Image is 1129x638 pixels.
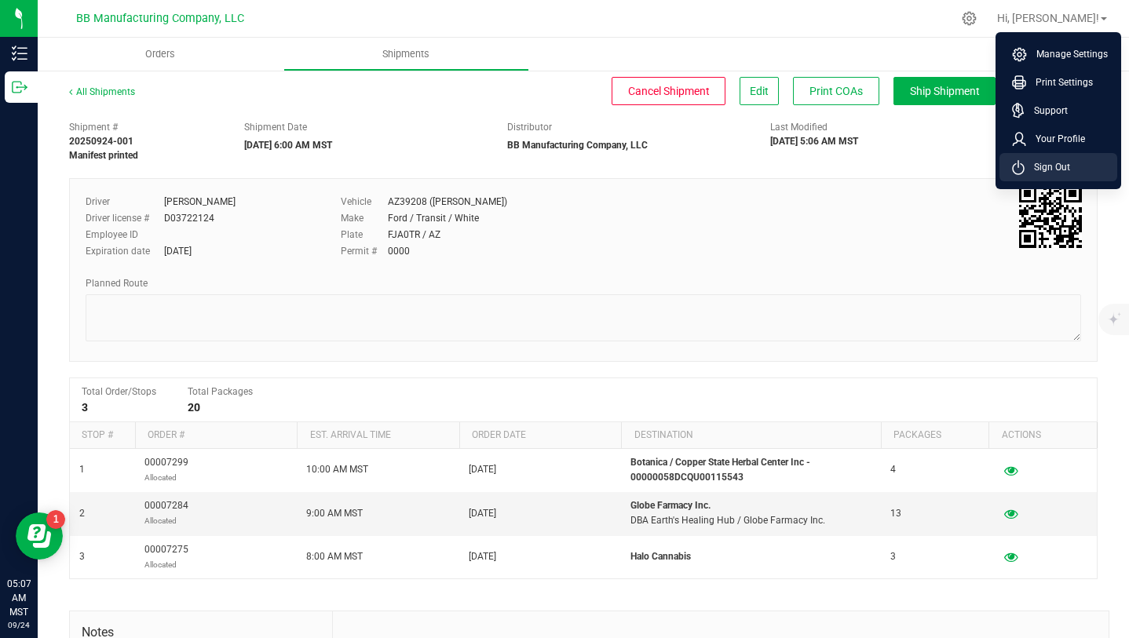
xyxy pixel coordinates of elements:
[793,77,879,105] button: Print COAs
[612,77,725,105] button: Cancel Shipment
[469,506,496,521] span: [DATE]
[79,549,85,564] span: 3
[7,619,31,631] p: 09/24
[770,136,858,147] strong: [DATE] 5:06 AM MST
[188,401,200,414] strong: 20
[76,12,244,25] span: BB Manufacturing Company, LLC
[459,422,622,449] th: Order date
[164,244,192,258] div: [DATE]
[82,386,156,397] span: Total Order/Stops
[388,195,507,209] div: AZ39208 ([PERSON_NAME])
[164,195,236,209] div: [PERSON_NAME]
[12,46,27,61] inline-svg: Inventory
[341,244,388,258] label: Permit #
[890,549,896,564] span: 3
[124,47,196,61] span: Orders
[750,85,769,97] span: Edit
[244,120,307,134] label: Shipment Date
[469,462,496,477] span: [DATE]
[630,498,871,513] p: Globe Farmacy Inc.
[630,455,871,485] p: Botanica / Copper State Herbal Center Inc - 00000058DCQU00115543
[988,422,1097,449] th: Actions
[79,462,85,477] span: 1
[1012,103,1111,118] a: Support
[621,422,880,449] th: Destination
[740,77,779,105] button: Edit
[881,422,989,449] th: Packages
[69,86,135,97] a: All Shipments
[1025,159,1070,175] span: Sign Out
[12,79,27,95] inline-svg: Outbound
[144,513,188,528] p: Allocated
[507,140,648,151] strong: BB Manufacturing Company, LLC
[1019,185,1082,248] qrcode: 20250924-001
[361,47,451,61] span: Shipments
[388,211,479,225] div: Ford / Transit / White
[283,38,529,71] a: Shipments
[341,195,388,209] label: Vehicle
[86,195,164,209] label: Driver
[893,77,996,105] button: Ship Shipment
[341,211,388,225] label: Make
[999,153,1117,181] li: Sign Out
[69,150,138,161] strong: Manifest printed
[244,140,332,151] strong: [DATE] 6:00 AM MST
[997,12,1099,24] span: Hi, [PERSON_NAME]!
[70,422,135,449] th: Stop #
[306,549,363,564] span: 8:00 AM MST
[144,557,188,572] p: Allocated
[306,462,368,477] span: 10:00 AM MST
[164,211,214,225] div: D03722124
[79,506,85,521] span: 2
[630,513,871,528] p: DBA Earth's Healing Hub / Globe Farmacy Inc.
[188,386,253,397] span: Total Packages
[7,577,31,619] p: 05:07 AM MST
[86,278,148,289] span: Planned Route
[341,228,388,242] label: Plate
[144,542,188,572] span: 00007275
[1026,131,1085,147] span: Your Profile
[86,244,164,258] label: Expiration date
[628,85,710,97] span: Cancel Shipment
[82,401,88,414] strong: 3
[959,11,979,26] div: Manage settings
[38,38,283,71] a: Orders
[770,120,828,134] label: Last Modified
[135,422,298,449] th: Order #
[144,455,188,485] span: 00007299
[144,470,188,485] p: Allocated
[69,136,133,147] strong: 20250924-001
[1019,185,1082,248] img: Scan me!
[890,506,901,521] span: 13
[1026,75,1093,90] span: Print Settings
[910,85,980,97] span: Ship Shipment
[86,211,164,225] label: Driver license #
[388,244,410,258] div: 0000
[16,512,63,560] iframe: Resource center
[630,549,871,564] p: Halo Cannabis
[297,422,459,449] th: Est. arrival time
[69,120,221,134] span: Shipment #
[507,120,552,134] label: Distributor
[1027,46,1108,62] span: Manage Settings
[46,510,65,529] iframe: Resource center unread badge
[144,498,188,528] span: 00007284
[86,228,164,242] label: Employee ID
[306,506,363,521] span: 9:00 AM MST
[809,85,863,97] span: Print COAs
[890,462,896,477] span: 4
[388,228,440,242] div: FJA0TR / AZ
[469,549,496,564] span: [DATE]
[1025,103,1068,118] span: Support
